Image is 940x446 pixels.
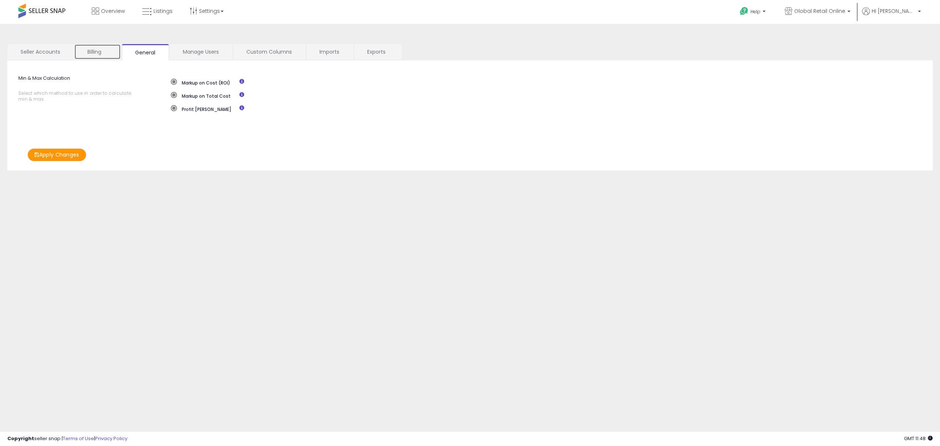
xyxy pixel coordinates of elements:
[751,8,760,15] span: Help
[734,1,773,24] a: Help
[794,7,845,15] span: Global Retail Online
[7,44,73,60] a: Seller Accounts
[170,44,232,60] a: Manage Users
[354,44,401,60] a: Exports
[872,7,916,15] span: Hi [PERSON_NAME]
[28,148,86,161] button: Apply Changes
[862,7,921,24] a: Hi [PERSON_NAME]
[101,7,125,15] span: Overview
[233,44,305,60] a: Custom Columns
[13,75,165,105] label: Min & Max Calculation
[18,90,138,102] span: Select which method to use in order to calculate min & max.
[740,7,749,16] i: Get Help
[171,92,231,99] label: Markup on Total Cost
[122,44,169,60] a: General
[306,44,353,60] a: Imports
[74,44,121,60] a: Billing
[153,7,173,15] span: Listings
[171,79,230,86] label: Markup on Cost (ROI)
[171,105,231,112] label: Profit [PERSON_NAME]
